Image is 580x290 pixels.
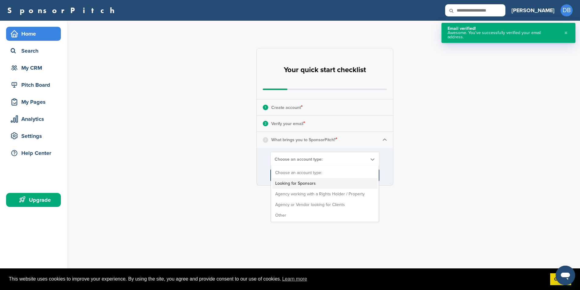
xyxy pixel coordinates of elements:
[272,210,378,221] li: Other
[6,27,61,41] a: Home
[263,105,268,110] div: 1
[382,138,387,142] img: Checklist arrow 1
[272,178,378,189] li: Looking for Sponsors
[271,136,337,144] p: What brings you to SponsorPitch?
[281,274,308,284] a: learn more about cookies
[550,273,571,285] a: dismiss cookie message
[448,31,558,39] div: Awesome. You’ve successfully verified your email address.
[6,193,61,207] a: Upgrade
[561,4,573,16] span: DB
[9,96,61,107] div: My Pages
[511,6,554,15] h3: [PERSON_NAME]
[7,6,118,14] a: SponsorPitch
[511,4,554,17] a: [PERSON_NAME]
[272,199,378,210] li: Agency or Vendor looking for Clients
[9,148,61,159] div: Help Center
[9,274,545,284] span: This website uses cookies to improve your experience. By using the site, you agree and provide co...
[272,189,378,199] li: Agency working with a Rights Holder / Property
[9,131,61,142] div: Settings
[271,120,305,128] p: Verify your email
[263,121,268,126] div: 2
[448,26,558,31] div: Email verified!
[9,114,61,124] div: Analytics
[6,44,61,58] a: Search
[9,28,61,39] div: Home
[6,95,61,109] a: My Pages
[556,266,575,285] iframe: Button to launch messaging window
[6,61,61,75] a: My CRM
[9,62,61,73] div: My CRM
[6,146,61,160] a: Help Center
[263,137,268,143] div: 3
[6,112,61,126] a: Analytics
[6,129,61,143] a: Settings
[9,79,61,90] div: Pitch Board
[6,78,61,92] a: Pitch Board
[9,45,61,56] div: Search
[9,194,61,205] div: Upgrade
[284,63,366,77] h2: Your quick start checklist
[275,157,367,162] span: Choose an account type:
[271,103,303,111] p: Create account
[563,26,569,39] button: Close
[272,167,378,178] li: Choose an account type:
